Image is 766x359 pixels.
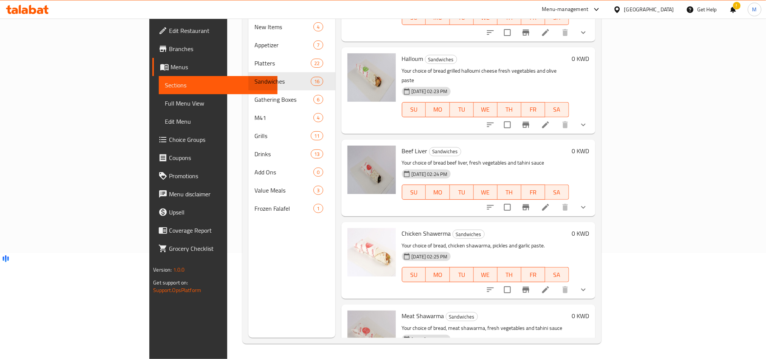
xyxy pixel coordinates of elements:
a: Edit Menu [159,112,277,131]
a: Branches [152,40,277,58]
span: FR [524,12,542,23]
div: items [311,77,323,86]
span: Value Meals [254,186,313,195]
span: Choice Groups [169,135,271,144]
button: FR [521,102,545,117]
span: WE [477,269,495,280]
span: TH [501,187,518,198]
h6: 0 KWD [572,228,589,239]
button: FR [521,267,545,282]
a: Coupons [152,149,277,167]
button: delete [556,23,574,42]
span: [DATE] 02:23 PM [409,88,451,95]
svg: Show Choices [579,120,588,129]
span: Menu disclaimer [169,190,271,199]
div: Add Ons0 [248,163,335,181]
a: Sections [159,76,277,94]
span: Beef Liver [402,145,428,157]
div: Sandwiches [429,147,461,156]
span: Meat Shawarma [402,310,444,322]
div: Sandwiches16 [248,72,335,90]
span: 7 [314,42,323,49]
span: SU [405,187,423,198]
svg: Show Choices [579,285,588,294]
p: Your choice of bread grilled halloumi cheese fresh vegetables and olive paste [402,66,569,85]
span: Chicken Shawerma [402,228,451,239]
a: Edit menu item [541,120,550,129]
button: SU [402,185,426,200]
span: [DATE] 02:24 PM [409,171,451,178]
span: Gathering Boxes [254,95,313,104]
svg: Show Choices [579,28,588,37]
div: items [313,95,323,104]
div: Frozen Falafel1 [248,199,335,218]
span: 1.0.0 [173,265,185,275]
button: sort-choices [481,23,499,42]
button: show more [574,116,592,134]
span: Get support on: [153,278,188,288]
div: Appetizer [254,40,313,50]
span: M [752,5,757,14]
h6: 0 KWD [572,146,589,156]
span: 16 [311,78,323,85]
p: Your choice of bread beef liver, fresh vegetables and tahini sauce [402,158,569,168]
div: Platters22 [248,54,335,72]
span: Coupons [169,153,271,162]
p: Your choice of bread, meat shawarma, fresh vegetables and tahini sauce [402,323,569,333]
a: Edit Restaurant [152,22,277,40]
button: delete [556,116,574,134]
a: Full Menu View [159,94,277,112]
span: SA [548,187,566,198]
span: Full Menu View [165,99,271,108]
span: Promotions [169,171,271,180]
nav: Menu sections [248,15,335,221]
div: Menu-management [542,5,589,14]
span: TU [453,104,471,115]
button: sort-choices [481,281,499,299]
button: show more [574,198,592,216]
span: WE [477,12,495,23]
span: Grills [254,131,311,140]
a: Edit menu item [541,203,550,212]
span: 6 [314,96,323,103]
span: SA [548,104,566,115]
span: TU [453,269,471,280]
span: Edit Restaurant [169,26,271,35]
a: Menu disclaimer [152,185,277,203]
span: 22 [311,60,323,67]
div: Frozen Falafel [254,204,313,213]
span: 4 [314,23,323,31]
span: TH [501,104,518,115]
span: TH [501,269,518,280]
div: items [313,186,323,195]
button: SA [545,102,569,117]
button: FR [521,185,545,200]
button: WE [474,267,498,282]
button: MO [426,102,450,117]
span: Add Ons [254,168,313,177]
div: Sandwiches [425,55,457,64]
button: Branch-specific-item [517,116,535,134]
span: 11 [311,132,323,140]
span: 4 [314,114,323,121]
img: Halloum [347,53,396,102]
div: Value Meals3 [248,181,335,199]
span: Menus [171,62,271,71]
button: TU [450,267,474,282]
div: items [313,22,323,31]
div: items [311,149,323,159]
span: SA [548,269,566,280]
img: Beef Liver [347,146,396,194]
div: Gathering Boxes6 [248,90,335,109]
div: items [313,113,323,122]
button: sort-choices [481,198,499,216]
div: items [313,168,323,177]
span: Branches [169,44,271,53]
button: SA [545,267,569,282]
span: TU [453,12,471,23]
span: 3 [314,187,323,194]
div: items [313,204,323,213]
span: Upsell [169,208,271,217]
